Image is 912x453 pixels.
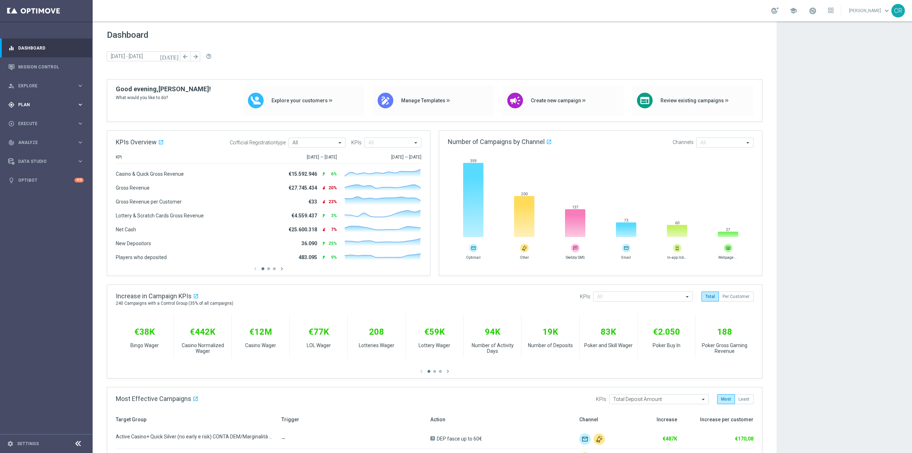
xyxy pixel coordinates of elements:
[8,102,77,108] div: Plan
[8,139,15,146] i: track_changes
[8,83,84,89] button: person_search Explore keyboard_arrow_right
[789,7,797,15] span: school
[8,139,77,146] div: Analyze
[8,102,84,108] button: gps_fixed Plan keyboard_arrow_right
[8,64,84,70] button: Mission Control
[8,83,77,89] div: Explore
[8,120,15,127] i: play_circle_outline
[8,120,77,127] div: Execute
[8,38,84,57] div: Dashboard
[8,140,84,145] button: track_changes Analyze keyboard_arrow_right
[7,441,14,447] i: settings
[848,5,891,16] a: [PERSON_NAME]keyboard_arrow_down
[8,158,77,165] div: Data Studio
[18,38,84,57] a: Dashboard
[18,122,77,126] span: Execute
[18,140,77,145] span: Analyze
[8,57,84,76] div: Mission Control
[77,120,84,127] i: keyboard_arrow_right
[891,4,905,17] div: CR
[77,82,84,89] i: keyboard_arrow_right
[18,103,77,107] span: Plan
[77,139,84,146] i: keyboard_arrow_right
[18,57,84,76] a: Mission Control
[8,177,15,184] i: lightbulb
[18,159,77,164] span: Data Studio
[77,158,84,165] i: keyboard_arrow_right
[8,45,84,51] button: equalizer Dashboard
[8,102,15,108] i: gps_fixed
[8,45,15,51] i: equalizer
[8,121,84,127] button: play_circle_outline Execute keyboard_arrow_right
[74,178,84,182] div: +10
[883,7,891,15] span: keyboard_arrow_down
[77,101,84,108] i: keyboard_arrow_right
[18,171,74,190] a: Optibot
[8,159,84,164] button: Data Studio keyboard_arrow_right
[8,171,84,190] div: Optibot
[8,83,15,89] i: person_search
[17,442,39,446] a: Settings
[8,177,84,183] button: lightbulb Optibot +10
[18,84,77,88] span: Explore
